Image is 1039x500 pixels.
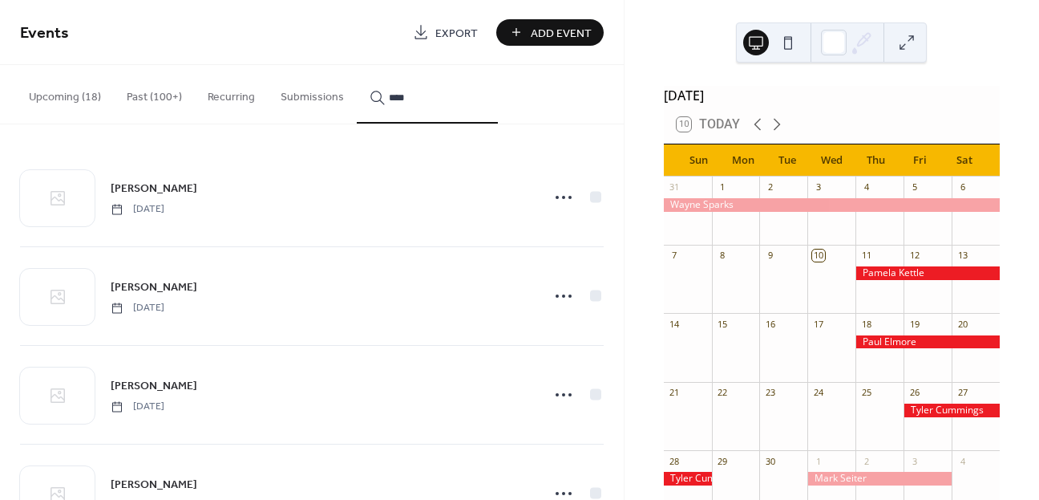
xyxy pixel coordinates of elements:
div: 9 [764,250,776,262]
a: [PERSON_NAME] [111,278,197,296]
div: [DATE] [664,86,1000,105]
div: 2 [764,181,776,193]
span: [PERSON_NAME] [111,279,197,296]
div: 13 [956,250,968,262]
div: Tyler Cummings [664,472,712,486]
div: 24 [812,387,824,399]
span: [PERSON_NAME] [111,477,197,494]
div: Mon [721,144,765,177]
div: Sat [943,144,987,177]
div: 4 [956,455,968,467]
div: Wayne Sparks [664,198,1000,212]
div: 15 [717,318,729,330]
div: Sun [677,144,721,177]
span: [DATE] [111,202,164,217]
div: 22 [717,387,729,399]
div: Mark Seiter [807,472,952,486]
span: [DATE] [111,400,164,414]
div: 27 [956,387,968,399]
div: 20 [956,318,968,330]
span: [PERSON_NAME] [111,181,197,197]
a: [PERSON_NAME] [111,475,197,494]
div: Thu [854,144,898,177]
div: 21 [669,387,681,399]
span: [PERSON_NAME] [111,378,197,395]
div: 26 [908,387,920,399]
div: 2 [860,455,872,467]
span: [DATE] [111,301,164,315]
div: 18 [860,318,872,330]
button: Upcoming (18) [16,65,114,122]
div: 12 [908,250,920,262]
div: 10 [812,250,824,262]
div: 16 [764,318,776,330]
button: Recurring [195,65,268,122]
a: [PERSON_NAME] [111,376,197,395]
div: 4 [860,181,872,193]
div: 3 [812,181,824,193]
div: 8 [717,250,729,262]
button: Add Event [496,19,604,46]
button: Submissions [268,65,357,122]
div: 6 [956,181,968,193]
div: 28 [669,455,681,467]
div: 29 [717,455,729,467]
span: Events [20,18,69,49]
div: 17 [812,318,824,330]
a: [PERSON_NAME] [111,179,197,197]
div: 23 [764,387,776,399]
div: 1 [717,181,729,193]
div: 14 [669,318,681,330]
div: Pamela Kettle [855,266,1000,280]
div: 3 [908,455,920,467]
div: 11 [860,250,872,262]
div: 1 [812,455,824,467]
div: 7 [669,250,681,262]
span: Add Event [531,25,592,42]
div: Tue [765,144,809,177]
div: 19 [908,318,920,330]
div: Wed [810,144,854,177]
a: Export [401,19,490,46]
div: 31 [669,181,681,193]
div: Tyler Cummings [904,404,1000,417]
div: Fri [898,144,942,177]
div: 5 [908,181,920,193]
div: 25 [860,387,872,399]
span: Export [435,25,478,42]
button: Past (100+) [114,65,195,122]
div: 30 [764,455,776,467]
div: Paul Elmore [855,335,1000,349]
